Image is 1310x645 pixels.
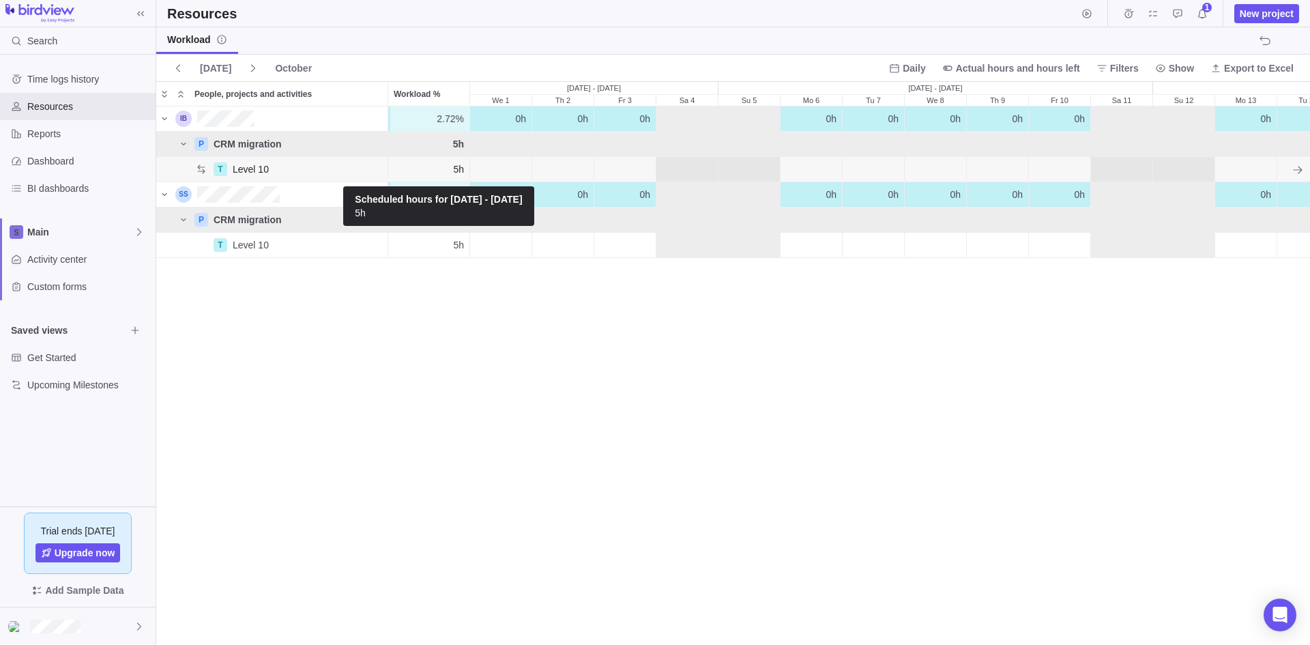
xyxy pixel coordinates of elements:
[1091,157,1153,182] div: Sa 11
[884,59,931,78] span: Daily
[594,157,656,182] div: Fr 3
[388,182,470,207] div: Workload %
[1091,132,1153,157] div: Sa 11
[1153,233,1215,258] div: Su 12
[156,132,388,157] div: People, projects and activities
[156,157,388,182] div: People, projects and activities
[214,162,227,176] div: T
[35,543,121,562] a: Upgrade now
[1153,106,1215,132] div: Su 12
[639,112,650,126] span: 0h
[937,59,1086,78] span: Actual hours and hours left
[594,182,656,207] div: Fr 3
[718,233,781,258] div: Su 5
[11,324,126,337] span: Saved views
[967,207,1029,233] div: Th 9
[956,61,1080,75] span: Actual hours and hours left
[1205,59,1299,78] span: Export to Excel
[905,233,967,258] div: We 8
[843,132,905,157] div: Tu 7
[1119,10,1138,21] a: Time logs
[1029,106,1091,132] div: Fr 10
[208,213,287,227] div: CRM migration
[355,192,522,206] div: Scheduled hours for [DATE] - [DATE]
[967,132,1029,157] div: Th 9
[1240,7,1294,20] span: New project
[1029,132,1091,157] div: Fr 10
[27,253,150,266] span: Activity center
[394,87,440,101] span: Workload %
[781,132,843,157] div: Mo 6
[888,188,899,201] span: 0h
[1234,4,1299,23] span: New project
[1153,182,1215,207] div: Su 12
[126,321,145,340] span: Browse views
[388,157,470,182] div: Workload %
[156,106,1310,644] div: grid
[192,213,388,227] a: PCRM migration
[470,95,532,106] div: We 1
[1215,233,1277,258] div: Mo 13
[1091,207,1153,233] div: Sa 11
[1150,59,1199,78] span: Show
[275,61,312,75] span: October
[1168,10,1187,21] a: Approval requests
[1215,95,1277,106] div: Mo 13
[194,59,237,78] span: [DATE]
[967,106,1029,132] div: Th 9
[453,137,464,151] span: 5h
[216,34,227,45] svg: info-description
[1215,182,1277,207] div: Mo 13
[227,238,274,252] div: Level 10
[718,182,781,207] div: Su 5
[27,72,150,86] span: Time logs history
[905,95,966,106] div: We 8
[905,157,967,182] div: We 8
[950,112,961,126] span: 0h
[1193,10,1212,21] a: Notifications
[1153,132,1215,157] div: Su 12
[1012,112,1023,126] span: 0h
[967,233,1029,258] div: Th 9
[1119,4,1138,23] span: Time logs
[167,4,237,23] h2: Resources
[656,106,718,132] div: Sa 4
[843,95,904,106] div: Tu 7
[1255,31,1275,51] span: The action will be undone: changing the activity dates
[594,233,656,258] div: Fr 3
[453,162,464,176] span: 5h
[470,82,718,94] div: [DATE] - [DATE]
[194,213,208,227] div: P
[905,182,967,207] div: We 8
[1168,4,1187,23] span: Approval requests
[843,233,905,258] div: Tu 7
[843,207,905,233] div: Tu 7
[718,106,781,132] div: Su 5
[156,182,388,207] div: People, projects and activities
[1215,157,1277,182] div: Mo 13
[1091,95,1152,106] div: Sa 11
[437,112,464,126] span: 2.72%
[532,233,594,258] div: Th 2
[843,182,905,207] div: Tu 7
[1029,233,1091,258] div: Fr 10
[27,100,150,113] span: Resources
[1091,106,1153,132] div: Sa 11
[843,157,905,182] div: Tu 7
[905,207,967,233] div: We 8
[905,132,967,157] div: We 8
[656,95,718,106] div: Sa 4
[967,157,1029,182] div: Th 9
[173,85,189,104] span: Collapse
[532,207,594,233] div: Th 2
[156,85,173,104] span: Expand
[888,112,899,126] span: 0h
[781,95,842,106] div: Mo 6
[192,160,211,179] span: Hours Distribution
[1144,4,1163,23] span: My assignments
[1215,132,1277,157] div: Mo 13
[1153,157,1215,182] div: Su 12
[1029,157,1091,182] div: Fr 10
[27,280,150,293] span: Custom forms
